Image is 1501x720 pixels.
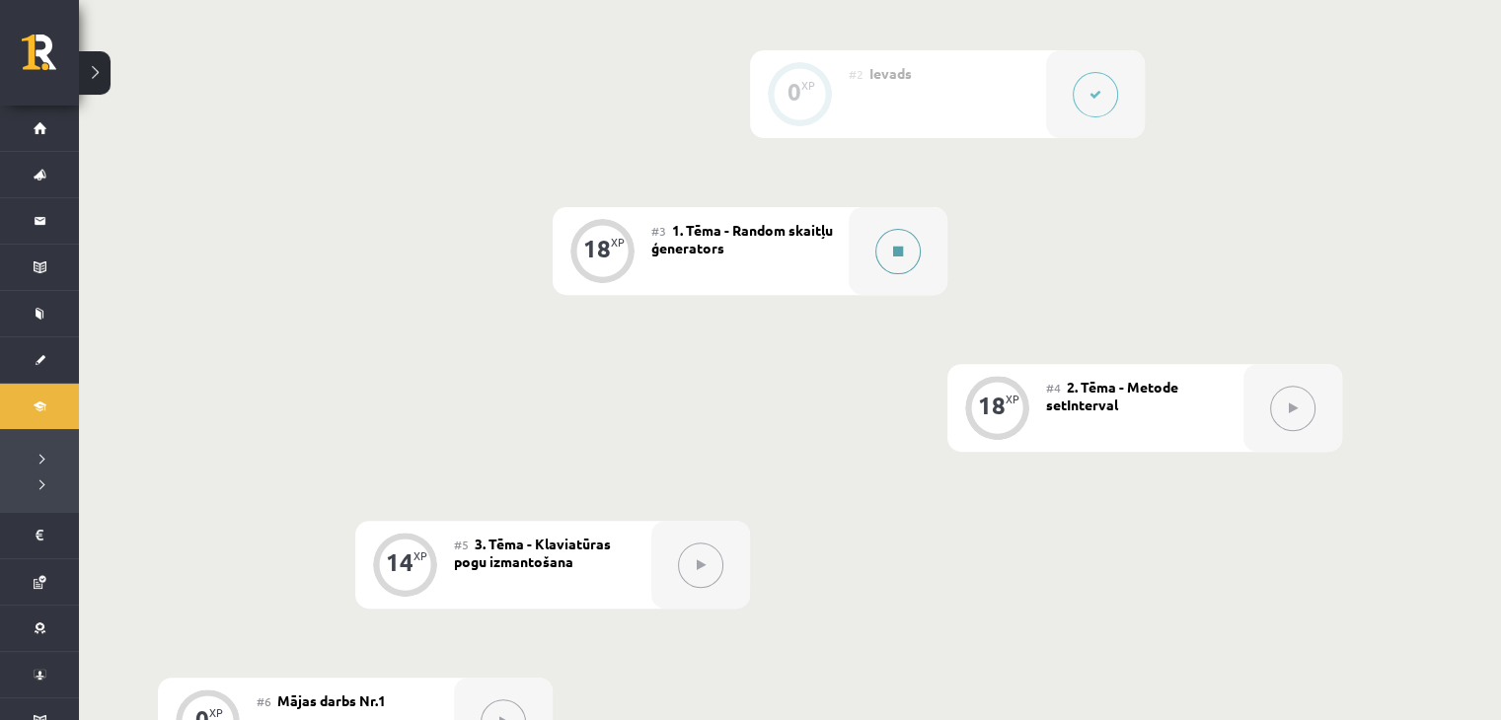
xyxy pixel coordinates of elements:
[869,64,912,82] span: Ievads
[651,223,666,239] span: #3
[386,553,413,571] div: 14
[849,66,863,82] span: #2
[801,80,815,91] div: XP
[454,535,611,570] span: 3. Tēma - Klaviatūras pogu izmantošana
[1046,380,1061,396] span: #4
[583,240,611,257] div: 18
[611,237,625,248] div: XP
[978,396,1006,414] div: 18
[257,693,271,709] span: #6
[651,221,833,256] span: 1. Tēma - Random skaitļu ģenerators
[209,707,223,718] div: XP
[22,35,79,84] a: Rīgas 1. Tālmācības vidusskola
[413,550,427,561] div: XP
[1046,378,1178,413] span: 2. Tēma - Metode setInterval
[1006,394,1019,404] div: XP
[277,691,386,709] span: Mājas darbs Nr.1
[788,83,801,101] div: 0
[454,537,469,552] span: #5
